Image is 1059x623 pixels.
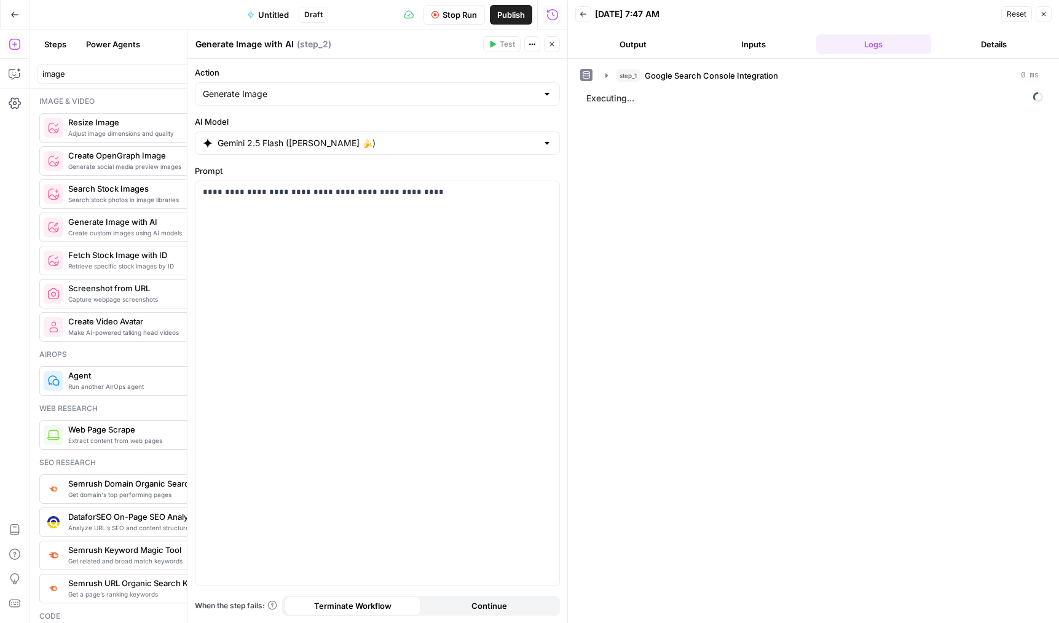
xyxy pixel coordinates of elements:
[68,556,279,566] span: Get related and broad match keywords
[195,116,560,128] label: AI Model
[68,544,279,556] span: Semrush Keyword Magic Tool
[79,34,148,54] button: Power Agents
[471,600,507,612] span: Continue
[304,9,323,20] span: Draft
[195,66,560,79] label: Action
[47,516,60,528] img: y3iv96nwgxbwrvt76z37ug4ox9nv
[68,294,279,304] span: Capture webpage screenshots
[258,9,289,21] span: Untitled
[1007,9,1026,20] span: Reset
[39,403,289,414] div: Web research
[483,36,521,52] button: Test
[68,369,279,382] span: Agent
[68,589,279,599] span: Get a page’s ranking keywords
[575,34,691,54] button: Output
[500,39,515,50] span: Test
[423,5,485,25] button: Stop Run
[68,149,279,162] span: Create OpenGraph Image
[616,69,640,82] span: step_1
[68,182,279,195] span: Search Stock Images
[68,116,279,128] span: Resize Image
[39,349,289,360] div: Airops
[645,69,778,82] span: Google Search Console Integration
[42,68,286,80] input: Search steps
[47,321,60,333] img: rmejigl5z5mwnxpjlfq225817r45
[203,88,537,100] input: Generate Image
[68,477,279,490] span: Semrush Domain Organic Search Pages
[443,9,477,21] span: Stop Run
[497,9,525,21] span: Publish
[47,484,60,494] img: otu06fjiulrdwrqmbs7xihm55rg9
[195,38,294,50] textarea: Generate Image with AI
[68,523,279,533] span: Analyze URL's SEO and content structure
[68,315,279,327] span: Create Video Avatar
[421,596,557,616] button: Continue
[314,600,392,612] span: Terminate Workflow
[68,261,279,271] span: Retrieve specific stock images by ID
[68,511,279,523] span: DataforSEO On-Page SEO Analysis
[47,155,60,167] img: pyizt6wx4h99f5rkgufsmugliyey
[47,549,60,562] img: 8a3tdog8tf0qdwwcclgyu02y995m
[68,249,279,261] span: Fetch Stock Image with ID
[68,195,279,205] span: Search stock photos in image libraries
[195,165,560,177] label: Prompt
[583,88,1047,108] span: Executing...
[696,34,811,54] button: Inputs
[68,327,279,337] span: Make AI-powered talking head videos
[218,137,537,149] input: Select a model
[68,382,279,391] span: Run another AirOps agent
[68,162,279,171] span: Generate social media preview images
[490,5,532,25] button: Publish
[47,583,60,594] img: ey5lt04xp3nqzrimtu8q5fsyor3u
[1001,6,1032,22] button: Reset
[39,611,289,622] div: Code
[68,282,279,294] span: Screenshot from URL
[39,96,289,107] div: Image & video
[68,216,279,228] span: Generate Image with AI
[816,34,932,54] button: Logs
[68,577,279,589] span: Semrush URL Organic Search Keywords
[1021,70,1039,81] span: 0 ms
[68,490,279,500] span: Get domain's top performing pages
[68,228,279,238] span: Create custom images using AI models
[68,423,279,436] span: Web Page Scrape
[39,457,289,468] div: Seo research
[195,600,277,611] a: When the step fails:
[68,436,279,445] span: Extract content from web pages
[598,66,1046,85] button: 0 ms
[240,5,296,25] button: Untitled
[37,34,74,54] button: Steps
[297,38,331,50] span: ( step_2 )
[68,128,279,138] span: Adjust image dimensions and quality
[936,34,1052,54] button: Details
